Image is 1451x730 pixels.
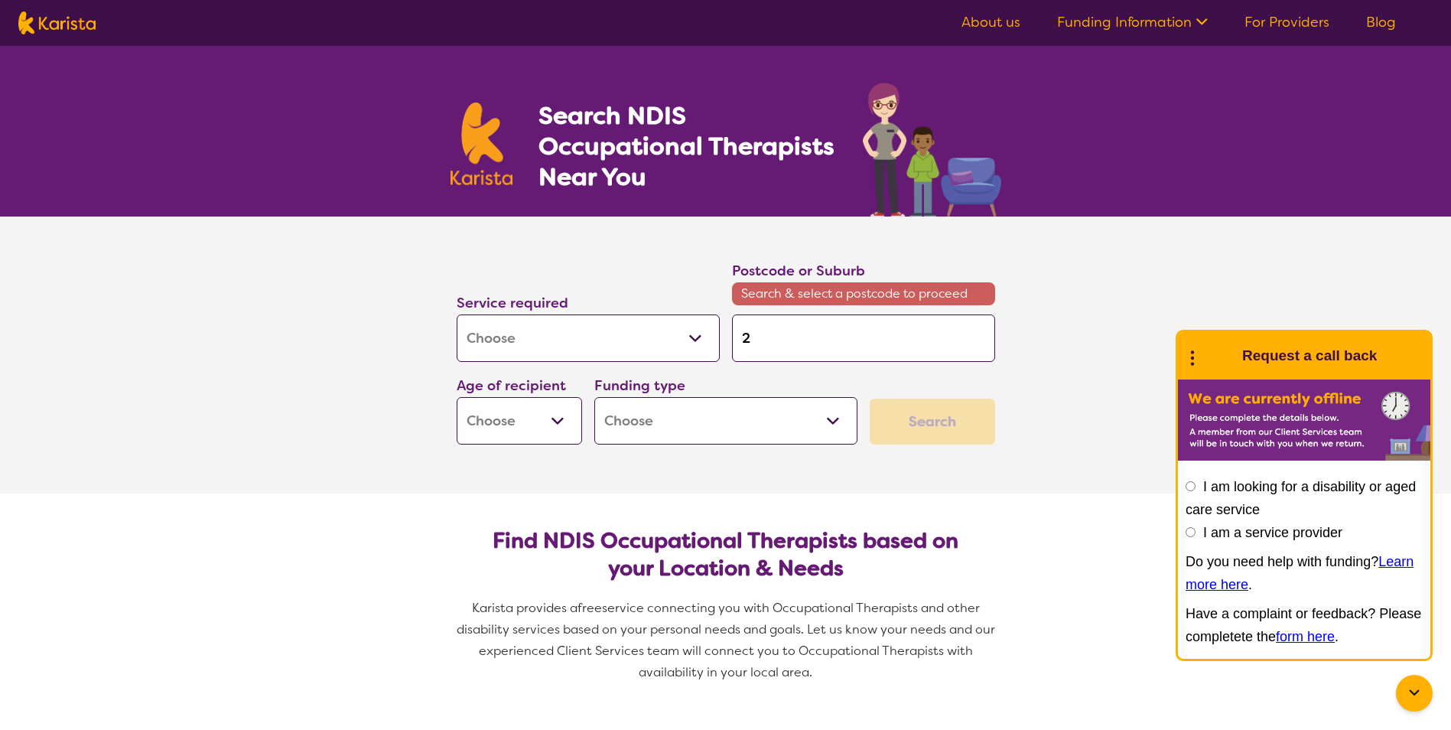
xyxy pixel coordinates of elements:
label: I am a service provider [1203,525,1342,540]
a: Funding Information [1057,13,1208,31]
a: form here [1276,629,1335,644]
img: Karista logo [18,11,96,34]
span: free [577,600,602,616]
h2: Find NDIS Occupational Therapists based on your Location & Needs [469,527,983,582]
p: Do you need help with funding? . [1186,550,1423,596]
label: I am looking for a disability or aged care service [1186,479,1416,517]
label: Funding type [594,376,685,395]
label: Service required [457,294,568,312]
a: For Providers [1244,13,1329,31]
label: Age of recipient [457,376,566,395]
span: service connecting you with Occupational Therapists and other disability services based on your p... [457,600,998,680]
img: occupational-therapy [863,83,1001,217]
img: Karista [1202,341,1233,371]
p: Have a complaint or feedback? Please completete the . [1186,602,1423,648]
span: Search & select a postcode to proceed [732,282,995,305]
a: About us [961,13,1020,31]
h1: Request a call back [1242,344,1377,367]
img: Karista offline chat form to request call back [1178,380,1430,461]
span: Karista provides a [472,600,577,616]
input: Type [732,314,995,362]
h1: Search NDIS Occupational Therapists Near You [538,100,836,192]
img: Karista logo [451,103,513,185]
label: Postcode or Suburb [732,262,865,280]
a: Blog [1366,13,1396,31]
